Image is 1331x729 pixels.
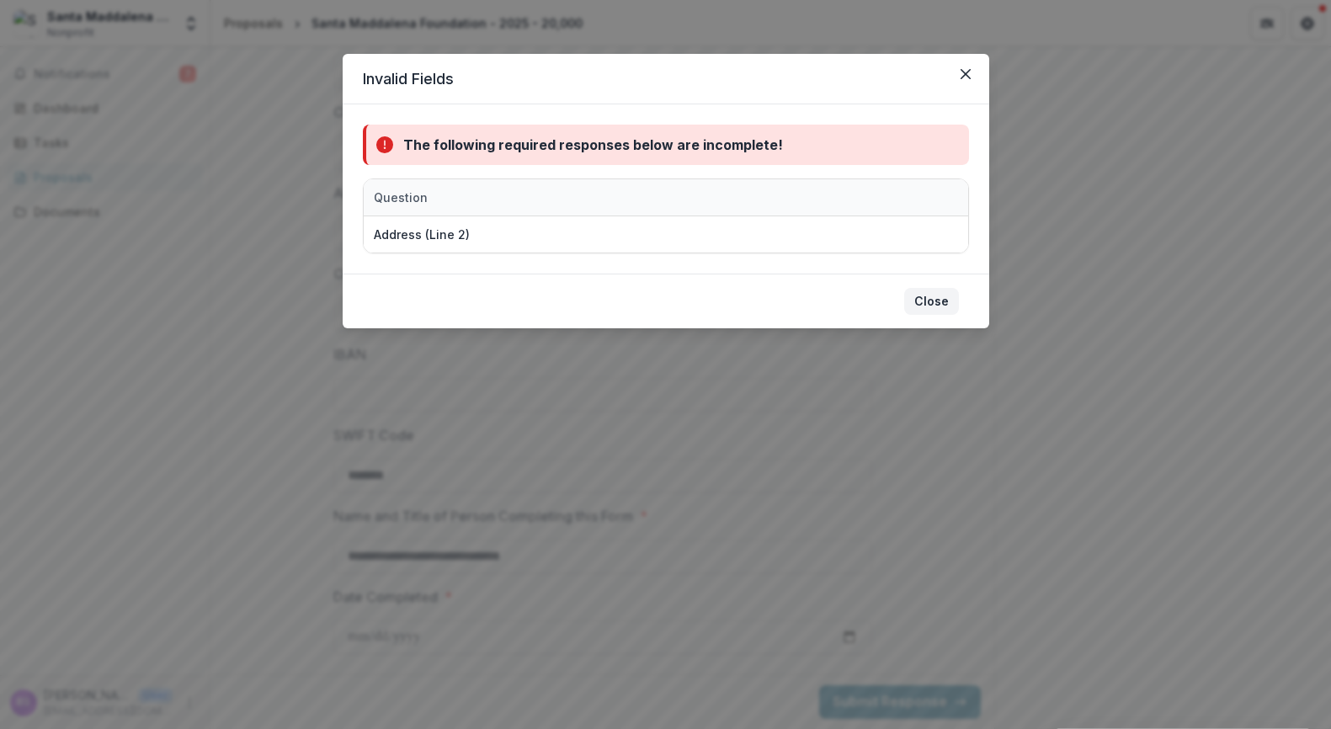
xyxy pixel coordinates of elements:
div: Question [364,179,785,216]
header: Invalid Fields [343,54,989,104]
button: Close [904,288,959,315]
div: The following required responses below are incomplete! [403,135,783,155]
button: Close [952,61,979,88]
div: Address (Line 2) [374,226,470,243]
div: Question [364,189,438,206]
